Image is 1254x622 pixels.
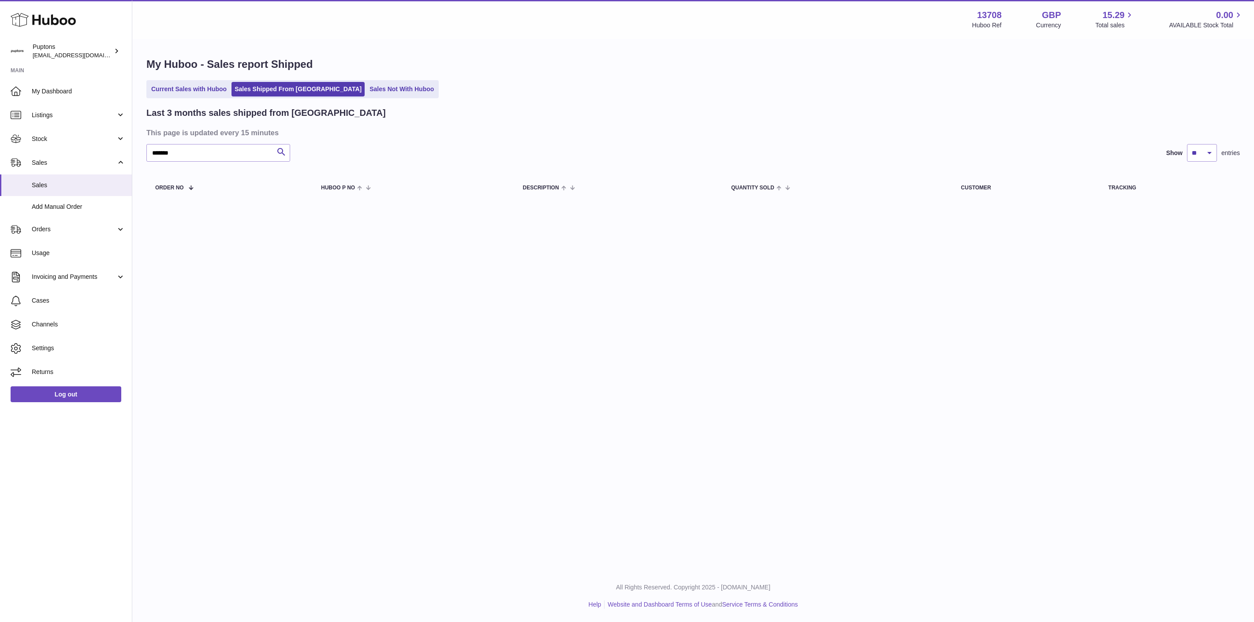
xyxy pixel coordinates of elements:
span: Add Manual Order [32,203,125,211]
span: Quantity Sold [731,185,774,191]
span: Listings [32,111,116,119]
span: Sales [32,159,116,167]
span: Invoicing and Payments [32,273,116,281]
p: All Rights Reserved. Copyright 2025 - [DOMAIN_NAME] [139,583,1247,592]
a: Help [589,601,601,608]
span: Description [523,185,559,191]
span: Huboo P no [321,185,355,191]
span: Channels [32,320,125,329]
span: Total sales [1095,21,1135,30]
h3: This page is updated every 15 minutes [146,128,1238,137]
a: Sales Shipped From [GEOGRAPHIC_DATA] [231,82,365,96]
div: Currency [1036,21,1061,30]
span: Usage [32,249,125,257]
span: Settings [32,344,125,352]
span: Sales [32,181,125,189]
img: hello@puptons.com [11,44,24,58]
span: Stock [32,135,116,143]
span: Order No [155,185,184,191]
span: 15.29 [1102,9,1124,21]
a: Current Sales with Huboo [148,82,230,96]
h1: My Huboo - Sales report Shipped [146,57,1240,71]
span: Cases [32,296,125,305]
div: Puptons [33,43,112,59]
a: Website and Dashboard Terms of Use [608,601,712,608]
span: AVAILABLE Stock Total [1169,21,1243,30]
span: 0.00 [1216,9,1233,21]
li: and [605,600,798,609]
label: Show [1166,149,1183,157]
strong: 13708 [977,9,1002,21]
a: Sales Not With Huboo [366,82,437,96]
span: entries [1221,149,1240,157]
div: Tracking [1108,185,1231,191]
a: 15.29 Total sales [1095,9,1135,30]
a: Service Terms & Conditions [722,601,798,608]
a: 0.00 AVAILABLE Stock Total [1169,9,1243,30]
a: Log out [11,386,121,402]
div: Customer [961,185,1090,191]
span: Returns [32,368,125,376]
strong: GBP [1042,9,1061,21]
span: [EMAIL_ADDRESS][DOMAIN_NAME] [33,52,130,59]
div: Huboo Ref [972,21,1002,30]
span: My Dashboard [32,87,125,96]
span: Orders [32,225,116,233]
h2: Last 3 months sales shipped from [GEOGRAPHIC_DATA] [146,107,386,119]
